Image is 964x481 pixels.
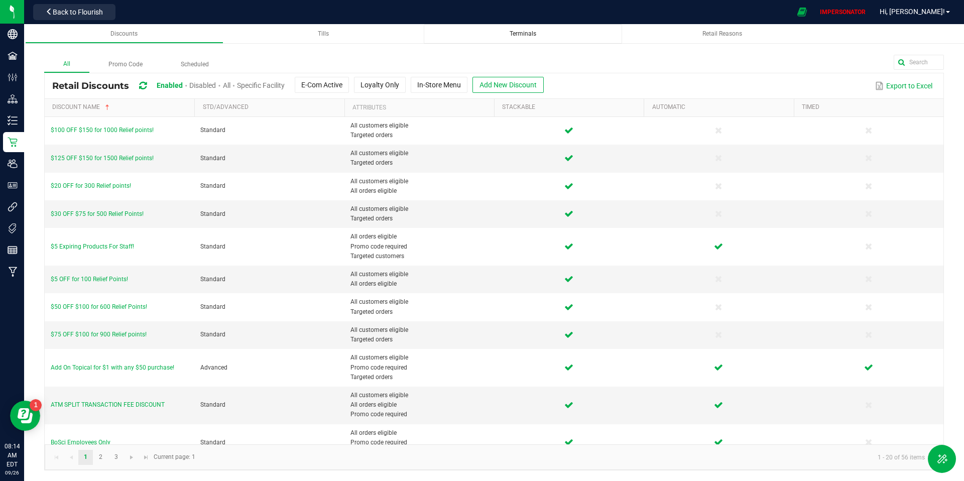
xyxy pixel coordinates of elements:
span: All orders eligible [350,279,488,289]
span: Promo code required [350,410,488,419]
inline-svg: User Roles [8,180,18,190]
kendo-pager-info: 1 - 20 of 56 items [201,449,933,465]
a: Page 3 [109,450,124,465]
span: ATM SPLIT TRANSACTION FEE DISCOUNT [51,401,165,408]
span: Targeted customers [350,252,488,261]
span: $125 OFF $150 for 1500 Relief points! [51,155,154,162]
p: IMPERSONATOR [816,8,870,17]
span: All customers eligible [350,325,488,335]
span: All customers eligible [350,121,488,131]
inline-svg: Tags [8,223,18,233]
button: Back to Flourish [33,4,115,20]
a: Page 1 [78,450,93,465]
span: Go to the next page [128,453,136,461]
p: 09/26 [5,469,20,476]
span: Standard [200,243,225,250]
span: $30 OFF $75 for 500 Relief Points! [51,210,144,217]
span: Open Ecommerce Menu [791,2,813,22]
inline-svg: Users [8,159,18,169]
span: Back to Flourish [53,8,103,16]
a: TimedSortable [802,103,940,111]
span: All customers eligible [350,353,488,363]
span: $5 Expiring Products For Staff! [51,243,134,250]
span: Standard [200,401,225,408]
inline-svg: Distribution [8,94,18,104]
span: Tills [318,30,329,37]
span: Enabled [157,81,183,89]
a: Go to the next page [125,450,139,465]
th: Attributes [344,99,494,117]
span: All customers eligible [350,149,488,158]
button: Toggle Menu [928,445,956,473]
span: Promo code required [350,242,488,252]
label: All [44,56,89,73]
span: Standard [200,127,225,134]
inline-svg: Company [8,29,18,39]
label: Promo Code [89,57,162,72]
span: All customers eligible [350,270,488,279]
span: Targeted orders [350,214,488,223]
input: Search [894,55,944,70]
a: Go to the last page [139,450,154,465]
span: Advanced [200,364,227,371]
span: Standard [200,331,225,338]
span: Go to the last page [142,453,150,461]
span: Targeted orders [350,307,488,317]
span: All orders eligible [350,428,488,438]
span: Targeted orders [350,158,488,168]
span: Specific Facility [237,81,285,89]
p: 08:14 AM EDT [5,442,20,469]
iframe: Resource center unread badge [30,399,42,411]
div: Retail Discounts [52,77,551,95]
a: Page 2 [93,450,108,465]
span: All customers eligible [350,297,488,307]
span: Targeted orders [350,373,488,382]
span: Standard [200,303,225,310]
span: $75 OFF $100 for 900 Relief points! [51,331,147,338]
kendo-pager: Current page: 1 [45,444,943,470]
span: Standard [200,276,225,283]
span: $50 OFF $100 for 600 Relief Points! [51,303,147,310]
span: Standard [200,210,225,217]
span: All [223,81,230,89]
span: All orders eligible [350,186,488,196]
label: Scheduled [162,57,228,72]
span: Targeted orders [350,131,488,140]
iframe: Resource center [10,401,40,431]
span: Add New Discount [479,81,537,89]
a: AutomaticSortable [652,103,790,111]
span: Standard [200,182,225,189]
span: Disabled [189,81,216,89]
span: All customers eligible [350,177,488,186]
button: Export to Excel [873,77,935,94]
a: StackableSortable [502,103,640,111]
span: All customers eligible [350,391,488,400]
span: Standard [200,439,225,446]
inline-svg: Integrations [8,202,18,212]
span: $5 OFF for 100 Relief Points! [51,276,128,283]
span: Promo code required [350,438,488,447]
inline-svg: Inventory [8,115,18,126]
span: BoSci Employees Only [51,439,110,446]
a: Std/AdvancedSortable [203,103,341,111]
a: Discount NameSortable [52,103,191,111]
span: Terminals [510,30,536,37]
inline-svg: Retail [8,137,18,147]
span: $20 OFF for 300 Relief points! [51,182,131,189]
inline-svg: Manufacturing [8,267,18,277]
inline-svg: Configuration [8,72,18,82]
button: Loyalty Only [354,77,406,93]
span: Add On Topical for $1 with any $50 purchase! [51,364,174,371]
span: All orders eligible [350,232,488,242]
span: Retail Reasons [702,30,742,37]
span: Sortable [103,103,111,111]
span: Promo code required [350,363,488,373]
inline-svg: Reports [8,245,18,255]
button: Add New Discount [472,77,544,93]
button: In-Store Menu [411,77,467,93]
span: Targeted orders [350,335,488,344]
button: E-Com Active [295,77,349,93]
span: All orders eligible [350,400,488,410]
span: Hi, [PERSON_NAME]! [880,8,945,16]
span: Standard [200,155,225,162]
